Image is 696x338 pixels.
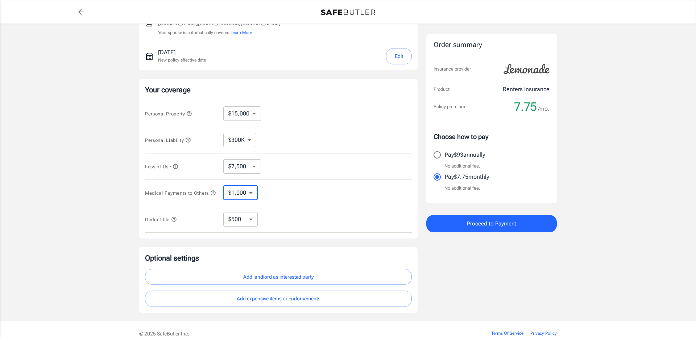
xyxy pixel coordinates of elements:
span: Personal Property [145,111,192,117]
button: Personal Liability [145,136,191,144]
p: Product [434,86,449,93]
span: 7.75 [514,100,537,114]
span: Personal Liability [145,138,191,143]
button: Personal Property [145,109,192,118]
svg: New policy start date [145,52,154,61]
button: Learn More [231,29,252,36]
span: Proceed to Payment [467,219,516,228]
img: Back to quotes [321,9,375,15]
span: /mo. [538,104,550,114]
button: Loss of Use [145,162,178,171]
div: Order summary [434,40,550,50]
p: Renters Insurance [503,85,550,94]
p: Insurance provider [434,66,471,73]
button: Edit [386,48,412,64]
p: No additional fee. [444,162,480,170]
button: Add expensive items or endorsements [145,291,412,307]
p: Pay $93 annually [445,151,485,159]
span: Deductible [145,217,177,222]
button: Add landlord as interested party [145,269,412,285]
p: Your spouse is automatically covered. [158,29,281,36]
span: Loss of Use [145,164,178,169]
a: Terms Of Service [491,331,523,336]
p: Your coverage [145,85,412,95]
a: Privacy Policy [530,331,557,336]
p: Policy premium [434,103,465,110]
button: Proceed to Payment [426,215,557,232]
img: Lemonade [500,59,554,79]
a: back to quotes [74,5,88,19]
p: New policy effective date [158,57,206,63]
p: Choose how to pay [434,132,550,141]
span: | [526,331,527,336]
button: Medical Payments to Others [145,189,216,197]
p: [DATE] [158,48,206,57]
p: Pay $7.75 monthly [445,173,489,181]
span: Medical Payments to Others [145,190,216,196]
button: Deductible [145,215,177,224]
p: © 2025 SafeButler Inc. [139,330,450,337]
p: No additional fee. [444,185,480,192]
p: Optional settings [145,253,412,263]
